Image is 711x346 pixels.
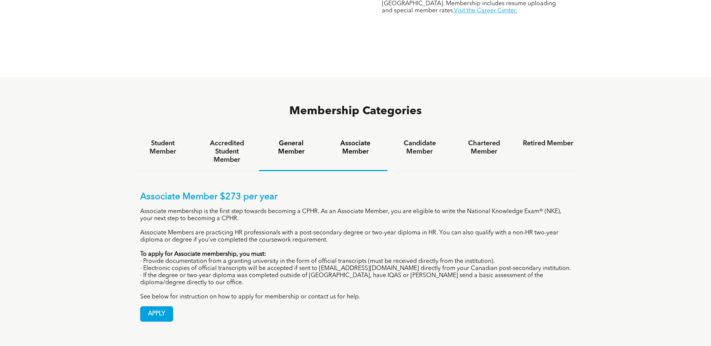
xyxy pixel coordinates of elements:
h4: Accredited Student Member [202,139,252,164]
a: Visit the Career Center. [454,8,517,14]
h4: Associate Member [330,139,381,156]
p: Associate Member $273 per year [140,192,571,203]
a: APPLY [140,306,173,322]
h4: Student Member [138,139,188,156]
strong: To apply for Associate membership, you must: [140,251,266,257]
h4: Chartered Member [459,139,509,156]
h4: General Member [266,139,316,156]
p: See below for instruction on how to apply for membership or contact us for help. [140,294,571,301]
p: · Provide documentation from a granting university in the form of official transcripts (must be r... [140,258,571,265]
p: · Electronic copies of official transcripts will be accepted if sent to [EMAIL_ADDRESS][DOMAIN_NA... [140,265,571,272]
span: Membership Categories [289,106,422,117]
p: · If the degree or two-year diploma was completed outside of [GEOGRAPHIC_DATA], have IQAS or [PER... [140,272,571,286]
h4: Retired Member [523,139,573,148]
h4: Candidate Member [394,139,445,156]
p: Associate membership is the first step towards becoming a CPHR. As an Associate Member, you are e... [140,208,571,222]
span: APPLY [141,307,173,321]
p: Associate Members are practicing HR professionals with a post-secondary degree or two-year diplom... [140,230,571,244]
